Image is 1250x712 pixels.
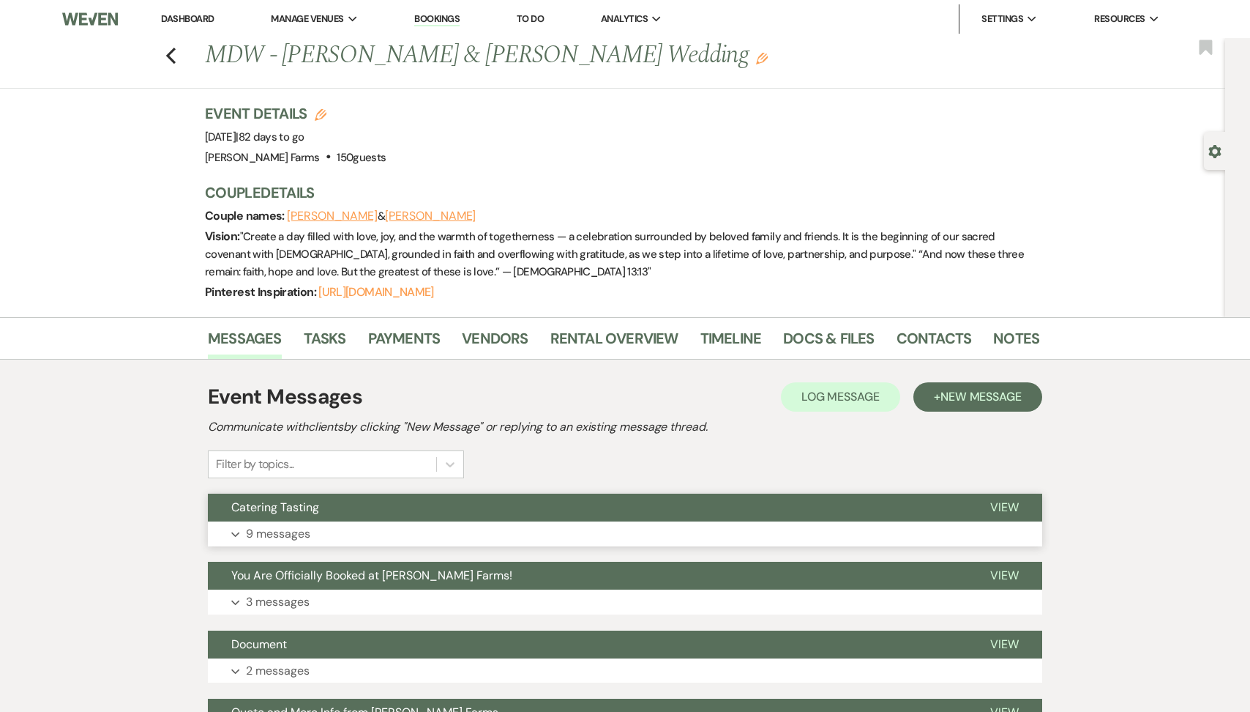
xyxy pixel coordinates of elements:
button: 9 messages [208,522,1042,546]
p: 2 messages [246,661,310,681]
span: " Create a day filled with love, joy, and the warmth of togetherness — a celebration surrounded b... [205,229,1024,279]
a: Payments [368,327,441,359]
a: Vendors [462,327,528,359]
a: Dashboard [161,12,214,25]
span: Catering Tasting [231,500,319,515]
a: Docs & Files [783,327,874,359]
button: View [967,562,1042,590]
span: Manage Venues [271,12,343,26]
button: Document [208,631,967,659]
span: You Are Officially Booked at [PERSON_NAME] Farms! [231,568,512,583]
h1: Event Messages [208,382,362,412]
p: 9 messages [246,524,310,544]
button: You Are Officially Booked at [PERSON_NAME] Farms! [208,562,967,590]
span: Document [231,637,287,652]
h3: Event Details [205,103,386,124]
span: [PERSON_NAME] Farms [205,150,320,165]
button: View [967,631,1042,659]
button: Open lead details [1208,144,1221,157]
span: | [236,130,304,144]
span: View [990,500,1019,515]
button: Edit [756,51,768,64]
button: View [967,494,1042,522]
span: Couple names: [205,208,287,223]
h2: Communicate with clients by clicking "New Message" or replying to an existing message thread. [208,418,1042,436]
a: Rental Overview [550,327,678,359]
span: New Message [940,389,1022,404]
span: Resources [1094,12,1145,26]
a: Tasks [304,327,346,359]
button: 3 messages [208,590,1042,615]
div: Filter by topics... [216,456,294,473]
span: Vision: [205,229,240,244]
span: 150 guests [337,150,386,165]
button: [PERSON_NAME] [385,210,476,222]
a: Messages [208,327,282,359]
a: Bookings [414,12,460,26]
span: Log Message [801,389,880,404]
h3: Couple Details [205,182,1025,203]
a: Contacts [897,327,972,359]
button: 2 messages [208,659,1042,683]
span: Analytics [601,12,648,26]
span: & [287,209,476,223]
a: Notes [993,327,1039,359]
button: [PERSON_NAME] [287,210,378,222]
a: Timeline [700,327,762,359]
span: View [990,637,1019,652]
h1: MDW - [PERSON_NAME] & [PERSON_NAME] Wedding [205,38,861,73]
button: +New Message [913,382,1042,412]
button: Log Message [781,382,900,412]
p: 3 messages [246,593,310,612]
span: 82 days to go [239,130,304,144]
span: Pinterest Inspiration: [205,284,318,300]
a: To Do [517,12,544,25]
span: View [990,568,1019,583]
button: Catering Tasting [208,494,967,522]
span: [DATE] [205,130,304,144]
img: Weven Logo [62,4,118,34]
a: [URL][DOMAIN_NAME] [318,284,433,300]
span: Settings [981,12,1023,26]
